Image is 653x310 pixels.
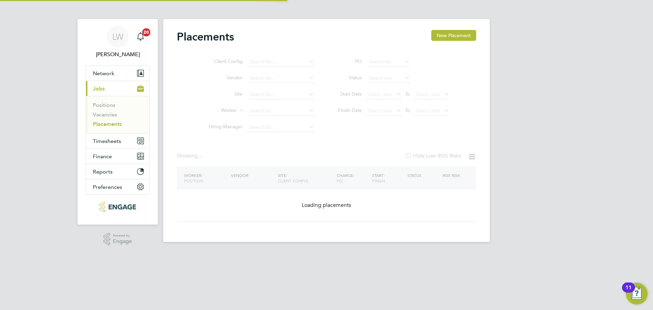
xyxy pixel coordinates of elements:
[93,70,114,77] span: Network
[626,283,648,305] button: Open Resource Center, 11 new notifications
[78,19,158,225] nav: Main navigation
[625,288,632,296] div: 11
[86,201,150,212] a: Go to home page
[177,30,234,44] h2: Placements
[405,152,461,159] label: Hide Low IR35 Risks
[113,239,132,244] span: Engage
[142,28,150,36] span: 20
[431,30,476,41] button: New Placement
[93,138,121,144] span: Timesheets
[86,26,150,59] a: LW[PERSON_NAME]
[86,164,149,179] button: Reports
[93,121,122,127] a: Placements
[134,26,147,48] a: 20
[93,85,105,92] span: Jobs
[113,233,132,239] span: Powered by
[86,149,149,164] button: Finance
[86,179,149,194] button: Preferences
[93,102,115,108] a: Positions
[86,66,149,81] button: Network
[112,32,123,41] span: LW
[93,111,117,118] a: Vacancies
[93,168,113,175] span: Reports
[99,201,136,212] img: xede-logo-retina.png
[103,233,132,246] a: Powered byEngage
[86,96,149,133] div: Jobs
[177,152,203,160] div: Showing
[86,50,150,59] span: Lana Williams
[198,152,202,159] span: ...
[93,184,122,190] span: Preferences
[93,153,112,160] span: Finance
[86,133,149,148] button: Timesheets
[86,81,149,96] button: Jobs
